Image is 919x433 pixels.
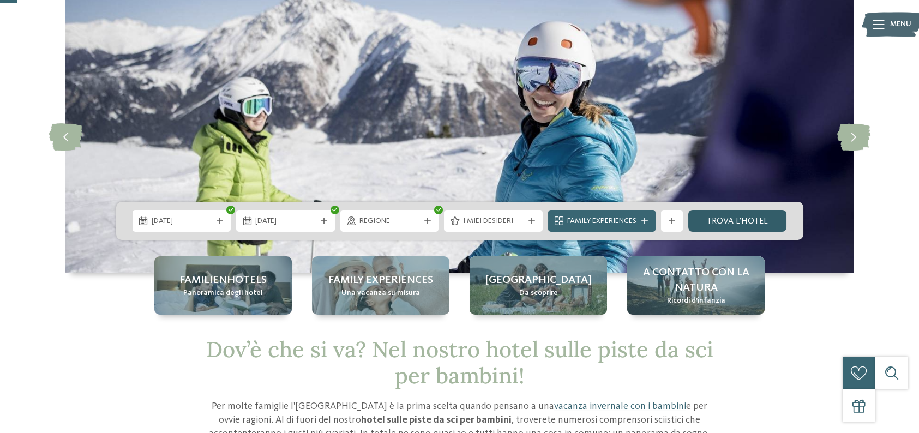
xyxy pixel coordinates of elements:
a: Hotel sulle piste da sci per bambini: divertimento senza confini Family experiences Una vacanza s... [312,256,449,315]
span: Da scoprire [519,288,558,299]
a: trova l’hotel [688,210,787,232]
a: Hotel sulle piste da sci per bambini: divertimento senza confini [GEOGRAPHIC_DATA] Da scoprire [470,256,607,315]
strong: hotel sulle piste da sci per bambini [361,415,512,425]
span: [DATE] [152,216,212,227]
a: vacanza invernale con i bambini [554,401,686,411]
a: Hotel sulle piste da sci per bambini: divertimento senza confini Familienhotels Panoramica degli ... [154,256,292,315]
a: Hotel sulle piste da sci per bambini: divertimento senza confini A contatto con la natura Ricordi... [627,256,765,315]
span: Family experiences [328,273,433,288]
span: [GEOGRAPHIC_DATA] [485,273,592,288]
span: Ricordi d’infanzia [667,296,725,306]
span: Una vacanza su misura [341,288,420,299]
span: Regione [359,216,420,227]
span: I miei desideri [463,216,524,227]
span: [DATE] [255,216,316,227]
span: Panoramica degli hotel [183,288,263,299]
span: Dov’è che si va? Nel nostro hotel sulle piste da sci per bambini! [206,335,713,389]
span: A contatto con la natura [638,265,754,296]
span: Family Experiences [567,216,636,227]
span: Familienhotels [179,273,267,288]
